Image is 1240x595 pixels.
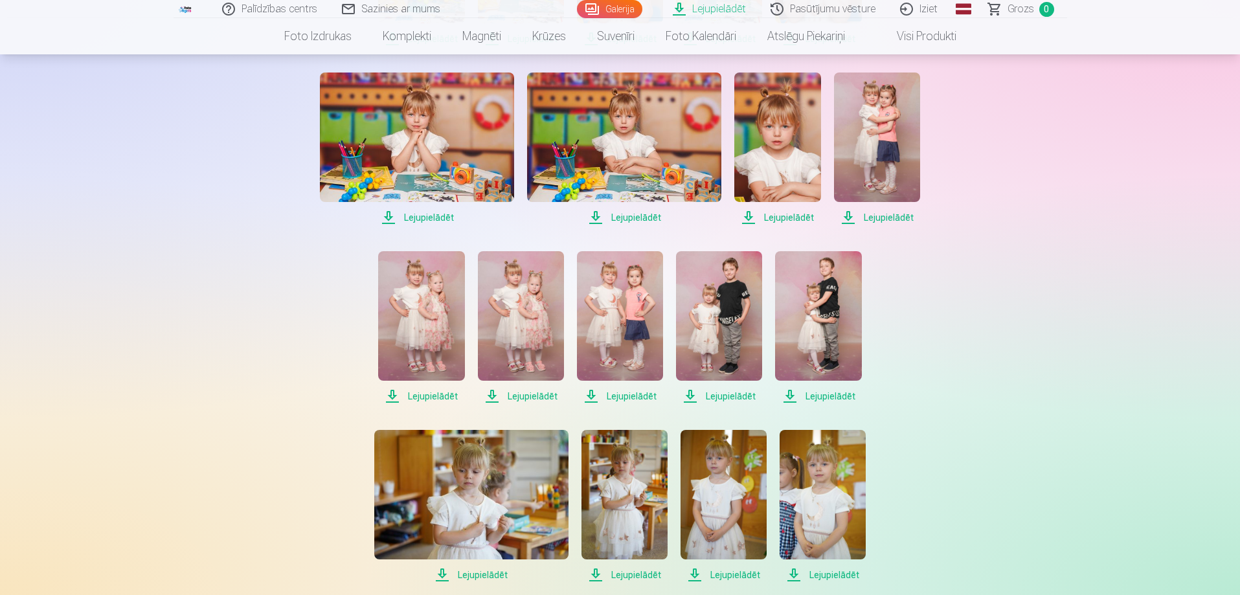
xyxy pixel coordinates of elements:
[320,210,514,225] span: Lejupielādēt
[676,251,762,404] a: Lejupielādēt
[1008,1,1034,17] span: Grozs
[834,210,920,225] span: Lejupielādēt
[577,388,663,404] span: Lejupielādēt
[775,388,861,404] span: Lejupielādēt
[650,18,752,54] a: Foto kalendāri
[834,73,920,225] a: Lejupielādēt
[269,18,367,54] a: Foto izdrukas
[752,18,861,54] a: Atslēgu piekariņi
[581,430,668,583] a: Lejupielādēt
[527,73,721,225] a: Lejupielādēt
[478,251,564,404] a: Lejupielādēt
[775,251,861,404] a: Lejupielādēt
[734,210,820,225] span: Lejupielādēt
[681,430,767,583] a: Lejupielādēt
[577,251,663,404] a: Lejupielādēt
[780,567,866,583] span: Lejupielādēt
[374,567,569,583] span: Lejupielādēt
[681,567,767,583] span: Lejupielādēt
[676,388,762,404] span: Lejupielādēt
[517,18,581,54] a: Krūzes
[734,73,820,225] a: Lejupielādēt
[1039,2,1054,17] span: 0
[780,430,866,583] a: Lejupielādēt
[367,18,447,54] a: Komplekti
[179,5,193,13] img: /fa1
[527,210,721,225] span: Lejupielādēt
[447,18,517,54] a: Magnēti
[374,430,569,583] a: Lejupielādēt
[320,73,514,225] a: Lejupielādēt
[581,567,668,583] span: Lejupielādēt
[378,251,464,404] a: Lejupielādēt
[378,388,464,404] span: Lejupielādēt
[478,388,564,404] span: Lejupielādēt
[861,18,972,54] a: Visi produkti
[581,18,650,54] a: Suvenīri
